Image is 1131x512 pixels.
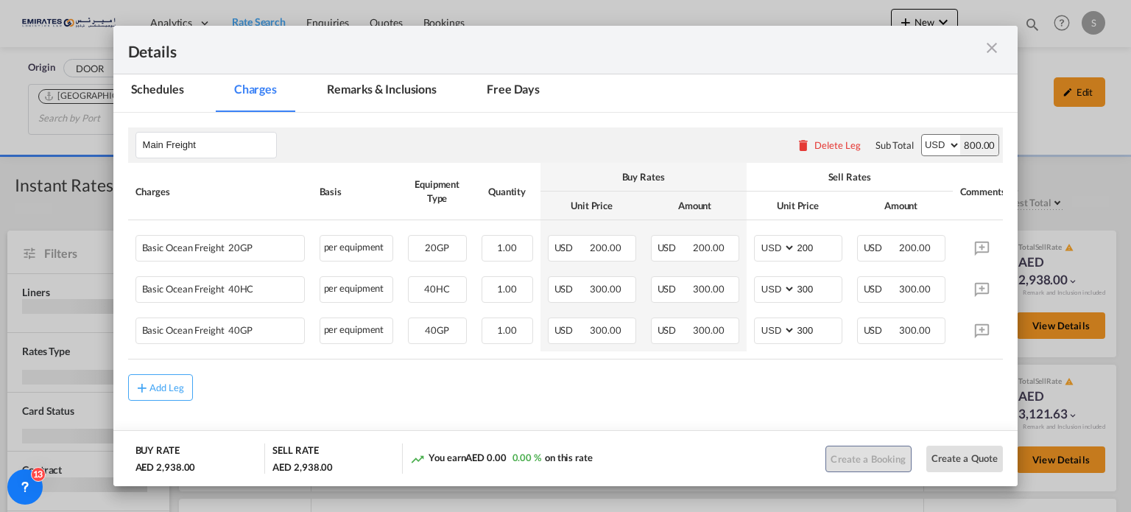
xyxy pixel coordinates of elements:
div: per equipment [320,235,393,262]
span: 300.00 [590,283,621,295]
span: 1.00 [497,324,517,336]
span: USD [864,324,898,336]
span: 40HC [225,284,254,295]
span: USD [658,242,691,253]
button: Create a Booking [825,446,911,472]
span: 200.00 [693,242,724,253]
div: BUY RATE [135,443,180,460]
div: Delete Leg [814,139,861,151]
span: USD [554,283,588,295]
input: 200 [796,236,842,258]
th: Comments [953,163,1012,220]
div: SELL RATE [272,443,318,460]
th: Unit Price [747,192,850,220]
div: You earn on this rate [410,451,593,466]
div: Basis [320,185,393,198]
span: 40HC [424,283,450,295]
div: Basic Ocean Freight [142,236,259,253]
div: Charges [135,185,305,198]
div: Buy Rates [548,170,739,183]
span: 200.00 [899,242,930,253]
span: 20GP [225,242,253,253]
div: Basic Ocean Freight [142,318,259,336]
button: Add Leg [128,374,193,401]
div: AED 2,938.00 [135,460,196,474]
div: Quantity [482,185,533,198]
button: Create a Quote [926,446,1004,472]
span: 300.00 [899,324,930,336]
span: 40GP [225,325,253,336]
span: USD [554,324,588,336]
div: Details [128,41,916,59]
span: 300.00 [899,283,930,295]
span: AED 0.00 [465,452,506,463]
span: USD [658,324,691,336]
button: Delete Leg [796,139,861,151]
th: Unit Price [540,192,644,220]
span: Create a Quote [931,452,998,464]
span: 300.00 [693,283,724,295]
span: 300.00 [590,324,621,336]
th: Amount [644,192,747,220]
input: 300 [796,318,842,340]
div: Add Leg [149,383,185,392]
span: 20GP [425,242,450,253]
div: Sell Rates [754,170,945,183]
md-icon: icon-trending-up [410,452,425,466]
input: 300 [796,277,842,299]
md-tab-item: Free days [469,71,557,112]
md-icon: icon-delete [796,138,811,152]
span: 0.00 % [512,452,541,463]
div: Basic Ocean Freight [142,277,259,295]
div: 800.00 [960,135,998,155]
span: 40GP [425,324,450,336]
md-icon: icon-plus md-link-fg s20 [135,380,149,395]
md-tab-item: Schedules [113,71,202,112]
th: Amount [850,192,953,220]
div: Sub Total [875,138,914,152]
span: 300.00 [693,324,724,336]
input: Leg Name [143,134,276,156]
md-pagination-wrapper: Use the left and right arrow keys to navigate between tabs [113,71,573,112]
md-tab-item: Remarks & Inclusions [309,71,454,112]
md-dialog: Port of ... [113,26,1018,487]
div: AED 2,938.00 [272,460,333,474]
div: per equipment [320,276,393,303]
md-icon: icon-close m-3 fg-AAA8AD cursor [983,39,1001,57]
span: USD [864,283,898,295]
span: 1.00 [497,283,517,295]
div: Equipment Type [408,178,467,204]
span: 200.00 [590,242,621,253]
span: USD [554,242,588,253]
md-tab-item: Charges [216,71,295,112]
span: USD [658,283,691,295]
div: per equipment [320,318,393,344]
span: USD [864,242,898,253]
span: 1.00 [497,242,517,253]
